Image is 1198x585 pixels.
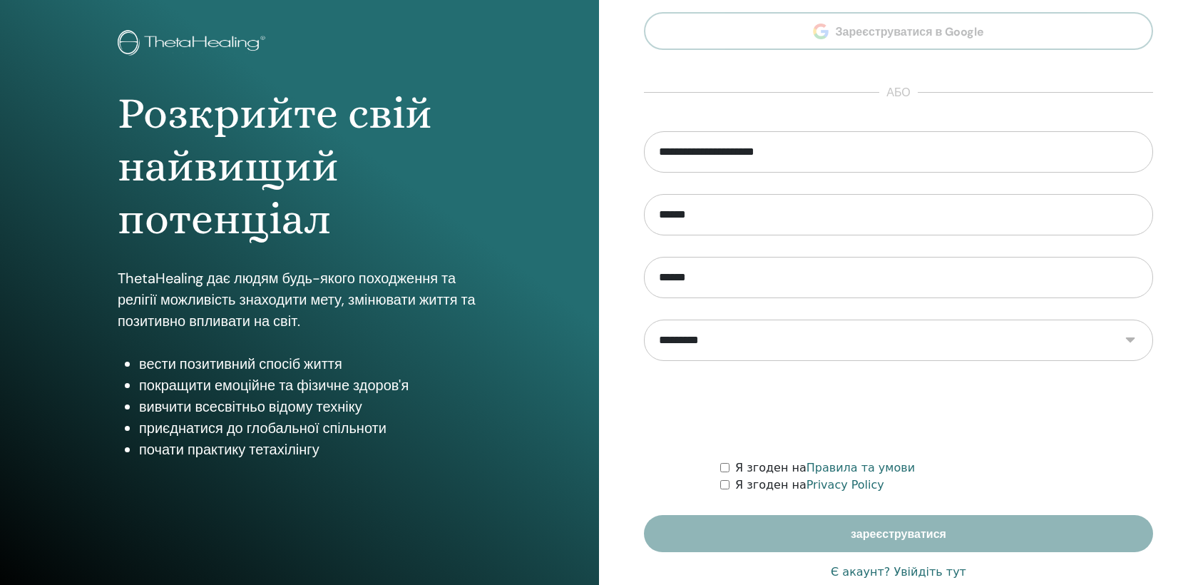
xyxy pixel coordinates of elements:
a: Правила та умови [807,461,915,474]
span: або [879,84,917,101]
li: почати практику тетахілінгу [139,439,481,460]
iframe: reCAPTCHA [790,382,1007,438]
li: покращити емоційне та фізичне здоров'я [139,375,481,396]
h1: Розкрийте свій найвищий потенціал [118,87,481,246]
p: ThetaHealing дає людям будь-якого походження та релігії можливість знаходити мету, змінювати житт... [118,268,481,332]
label: Я згоден на [735,477,884,494]
li: вивчити всесвітньо відому техніку [139,396,481,417]
li: приєднатися до глобальної спільноти [139,417,481,439]
a: Є акаунт? Увійдіть тут [831,564,966,581]
a: Privacy Policy [807,478,884,492]
li: вести позитивний спосіб життя [139,353,481,375]
label: Я згоден на [735,459,915,477]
